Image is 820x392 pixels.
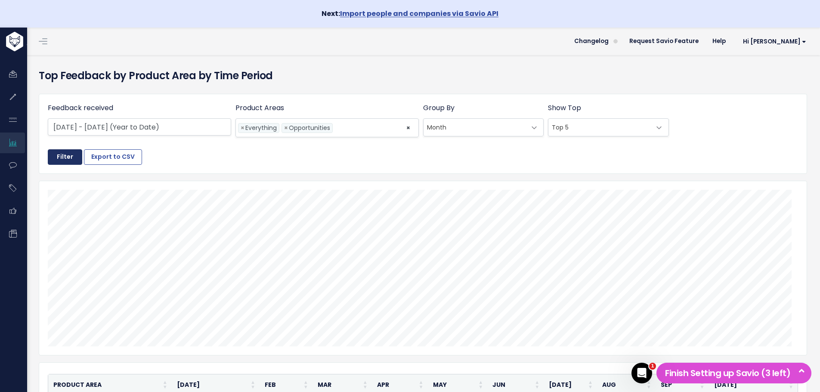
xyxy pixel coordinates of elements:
[284,123,288,133] span: ×
[649,363,656,370] span: 1
[733,35,813,48] a: Hi [PERSON_NAME]
[406,119,411,137] span: ×
[423,118,544,136] span: Month
[574,38,609,44] span: Changelog
[48,149,82,165] input: Filter
[706,35,733,48] a: Help
[48,103,113,113] label: Feedback received
[235,103,284,113] label: Product Areas
[631,363,652,383] iframe: Intercom live chat
[282,123,333,133] li: Opportunities
[423,103,455,113] label: Group By
[548,119,651,136] span: Top 5
[4,32,71,51] img: logo-white.9d6f32f41409.svg
[84,149,142,165] button: Export to CSV
[340,9,498,19] a: Import people and companies via Savio API
[424,119,526,136] span: Month
[322,9,498,19] strong: Next:
[622,35,706,48] a: Request Savio Feature
[743,38,806,45] span: Hi [PERSON_NAME]
[660,367,808,380] h5: Finish Setting up Savio (3 left)
[39,68,807,83] h4: Top Feedback by Product Area by Time Period
[548,118,669,136] span: Top 5
[238,123,279,133] li: Everything
[241,123,244,133] span: ×
[548,103,581,113] label: Show Top
[48,118,231,136] input: Choose dates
